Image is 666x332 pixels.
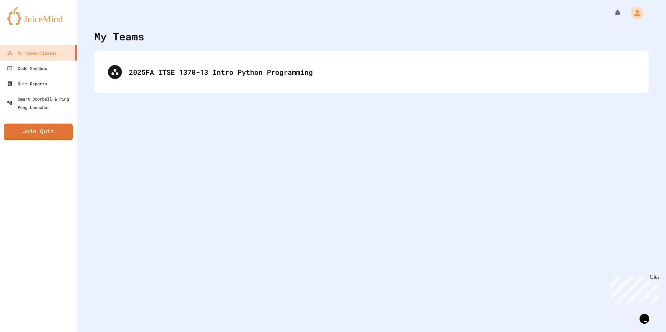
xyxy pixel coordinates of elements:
[7,49,57,57] div: My Teams/Classes
[601,7,624,19] div: My Notifications
[7,64,47,72] div: Code Sandbox
[129,67,635,77] div: 2025FA ITSE 1370-13 Intro Python Programming
[7,7,70,25] img: logo-orange.svg
[3,3,48,44] div: Chat with us now!Close
[7,95,74,111] div: Smart Doorbell & Ping Pong Launcher
[608,274,659,303] iframe: chat widget
[94,29,144,44] div: My Teams
[4,124,73,140] a: Join Quiz
[101,58,642,86] div: 2025FA ITSE 1370-13 Intro Python Programming
[7,79,47,88] div: Quiz Reports
[624,5,645,21] div: My Account
[637,304,659,325] iframe: chat widget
